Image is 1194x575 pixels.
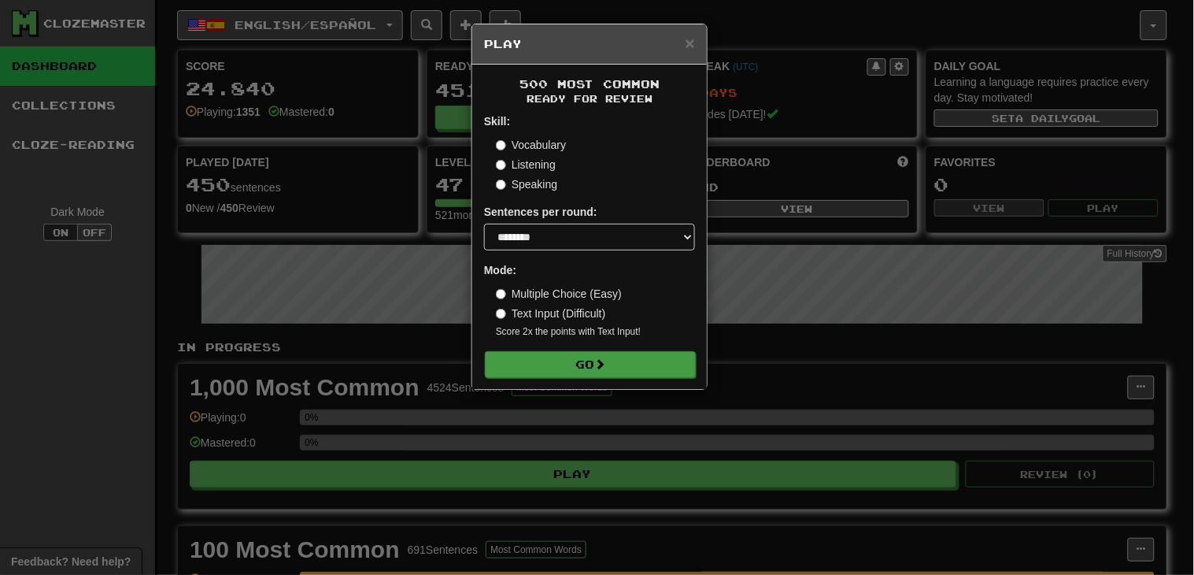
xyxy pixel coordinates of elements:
span: × [686,34,695,52]
input: Multiple Choice (Easy) [496,289,506,299]
span: 500 Most Common [519,77,660,91]
input: Speaking [496,180,506,190]
strong: Mode: [484,264,516,276]
label: Text Input (Difficult) [496,306,606,321]
input: Text Input (Difficult) [496,309,506,319]
small: Score 2x the points with Text Input ! [496,325,695,339]
label: Vocabulary [496,137,566,153]
h5: Play [484,36,695,52]
label: Listening [496,157,556,172]
small: Ready for Review [484,92,695,106]
button: Go [485,351,696,378]
label: Sentences per round: [484,204,597,220]
label: Speaking [496,176,557,192]
input: Listening [496,160,506,170]
button: Close [686,35,695,51]
strong: Skill: [484,115,510,128]
label: Multiple Choice (Easy) [496,286,622,302]
input: Vocabulary [496,140,506,150]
